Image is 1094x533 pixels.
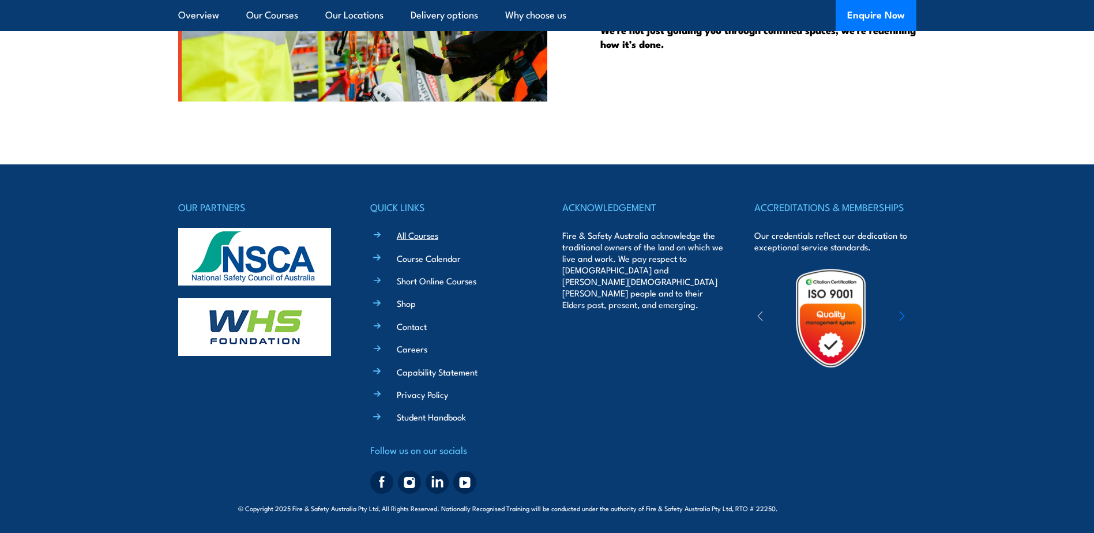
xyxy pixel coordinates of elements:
[754,230,916,253] p: Our credentials reflect our dedication to exceptional service standards.
[397,229,438,241] a: All Courses
[397,297,416,309] a: Shop
[791,504,856,513] span: Site:
[397,252,461,264] a: Course Calendar
[397,388,448,400] a: Privacy Policy
[397,411,466,423] a: Student Handbook
[562,199,724,215] h4: ACKNOWLEDGEMENT
[600,22,916,51] strong: We’re not just guiding you through confined spaces; we’re redefining how it’s done.
[178,298,331,356] img: whs-logo-footer
[370,199,532,215] h4: QUICK LINKS
[397,343,427,355] a: Careers
[562,230,724,310] p: Fire & Safety Australia acknowledge the traditional owners of the land on which we live and work....
[178,199,340,215] h4: OUR PARTNERS
[397,275,476,287] a: Short Online Courses
[397,366,478,378] a: Capability Statement
[370,442,532,458] h4: Follow us on our socials
[882,298,982,338] img: ewpa-logo
[238,502,856,513] span: © Copyright 2025 Fire & Safety Australia Pty Ltd, All Rights Reserved. Nationally Recognised Trai...
[178,228,331,286] img: nsca-logo-footer
[780,268,881,369] img: Untitled design (19)
[397,320,427,332] a: Contact
[815,502,856,513] a: KND Digital
[754,199,916,215] h4: ACCREDITATIONS & MEMBERSHIPS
